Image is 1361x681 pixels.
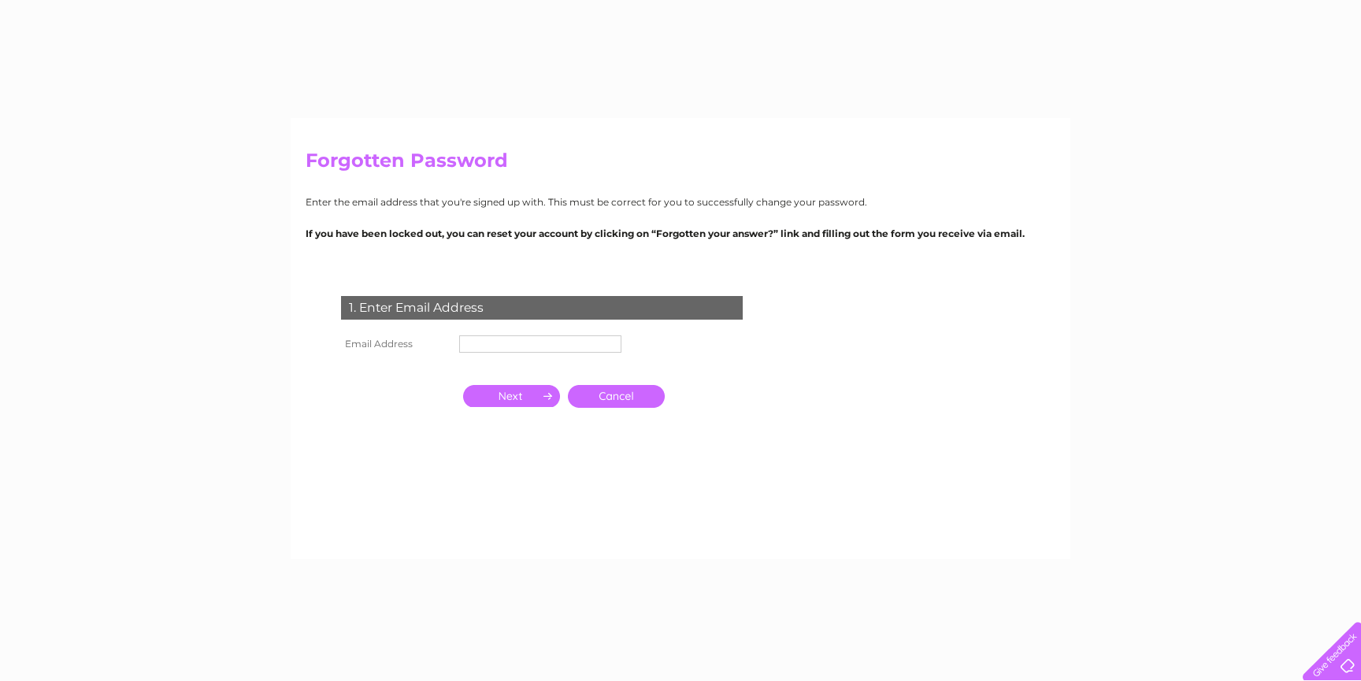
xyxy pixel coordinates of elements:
p: Enter the email address that you're signed up with. This must be correct for you to successfully ... [306,194,1055,209]
p: If you have been locked out, you can reset your account by clicking on “Forgotten your answer?” l... [306,226,1055,241]
a: Cancel [568,385,665,408]
th: Email Address [337,331,455,357]
div: 1. Enter Email Address [341,296,743,320]
h2: Forgotten Password [306,150,1055,180]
